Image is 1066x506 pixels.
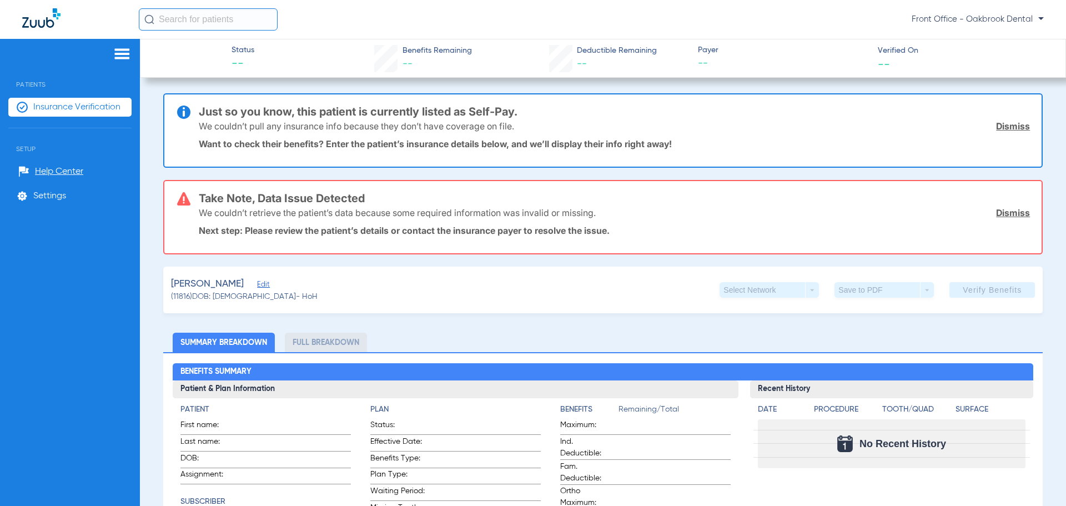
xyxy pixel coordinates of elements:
[878,45,1048,57] span: Verified On
[560,404,619,415] h4: Benefits
[199,207,596,218] p: We couldn’t retrieve the patient’s data because some required information was invalid or missing.
[370,469,425,484] span: Plan Type:
[996,207,1030,218] a: Dismiss
[177,106,190,119] img: info-icon
[577,45,657,57] span: Deductible Remaining
[180,419,235,434] span: First name:
[859,438,946,449] span: No Recent History
[171,277,244,291] span: [PERSON_NAME]
[577,59,587,69] span: --
[758,404,804,419] app-breakdown-title: Date
[139,8,278,31] input: Search for patients
[171,291,318,303] span: (11816) DOB: [DEMOGRAPHIC_DATA] - HoH
[403,45,472,57] span: Benefits Remaining
[956,404,1025,419] app-breakdown-title: Surface
[560,461,615,484] span: Fam. Deductible:
[173,380,738,398] h3: Patient & Plan Information
[199,138,1030,149] p: Want to check their benefits? Enter the patient’s insurance details below, and we’ll display thei...
[180,404,351,415] h4: Patient
[285,333,367,352] li: Full Breakdown
[882,404,952,419] app-breakdown-title: Tooth/Quad
[912,14,1044,25] span: Front Office - Oakbrook Dental
[882,404,952,415] h4: Tooth/Quad
[8,128,132,153] span: Setup
[18,166,83,177] a: Help Center
[35,166,83,177] span: Help Center
[837,435,853,452] img: Calendar
[232,57,254,72] span: --
[257,280,267,291] span: Edit
[199,121,514,132] p: We couldn’t pull any insurance info because they don’t have coverage on file.
[370,419,425,434] span: Status:
[144,14,154,24] img: Search Icon
[22,8,61,28] img: Zuub Logo
[560,436,615,459] span: Ind. Deductible:
[814,404,878,419] app-breakdown-title: Procedure
[8,64,132,88] span: Patients
[370,485,425,500] span: Waiting Period:
[180,453,235,468] span: DOB:
[180,436,235,451] span: Last name:
[173,333,275,352] li: Summary Breakdown
[814,404,878,415] h4: Procedure
[619,404,731,419] span: Remaining/Total
[177,192,190,206] img: error-icon
[750,380,1033,398] h3: Recent History
[758,404,804,415] h4: Date
[370,436,425,451] span: Effective Date:
[878,58,890,69] span: --
[33,191,66,202] span: Settings
[199,225,1030,236] p: Next step: Please review the patient’s details or contact the insurance payer to resolve the issue.
[113,47,131,61] img: hamburger-icon
[698,44,868,56] span: Payer
[560,419,615,434] span: Maximum:
[199,193,1030,204] h3: Take Note, Data Issue Detected
[199,106,1030,117] h3: Just so you know, this patient is currently listed as Self-Pay.
[370,453,425,468] span: Benefits Type:
[370,404,541,415] h4: Plan
[698,57,868,71] span: --
[560,404,619,419] app-breakdown-title: Benefits
[180,469,235,484] span: Assignment:
[232,44,254,56] span: Status
[956,404,1025,415] h4: Surface
[173,363,1033,381] h2: Benefits Summary
[403,59,413,69] span: --
[33,102,120,113] span: Insurance Verification
[996,121,1030,132] a: Dismiss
